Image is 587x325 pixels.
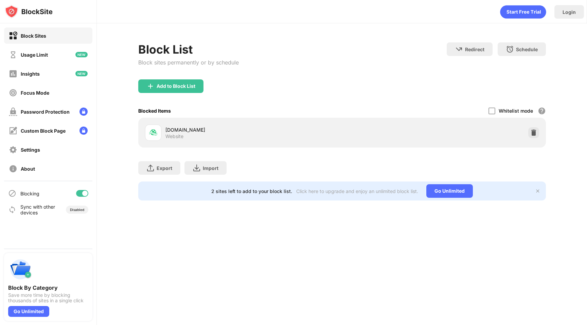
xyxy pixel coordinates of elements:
div: Blocking [20,191,39,196]
div: Blocked Items [138,108,171,114]
div: Go Unlimited [426,184,473,198]
img: focus-off.svg [9,89,17,97]
img: sync-icon.svg [8,206,16,214]
div: Schedule [516,46,538,52]
img: lock-menu.svg [79,108,88,116]
img: push-categories.svg [8,257,33,282]
div: Block By Category [8,284,88,291]
img: about-off.svg [9,165,17,173]
div: Add to Block List [157,83,195,89]
div: Disabled [70,208,84,212]
div: [DOMAIN_NAME] [165,126,342,133]
div: Usage Limit [21,52,48,58]
div: Settings [21,147,40,153]
img: new-icon.svg [75,52,88,57]
div: Redirect [465,46,484,52]
img: blocking-icon.svg [8,189,16,197]
img: x-button.svg [535,188,540,194]
div: animation [500,5,546,19]
div: Import [203,165,218,171]
div: Login [563,9,576,15]
div: Save more time by blocking thousands of sites in a single click [8,292,88,303]
img: new-icon.svg [75,71,88,76]
div: Website [165,133,183,139]
div: Block List [138,42,239,56]
div: Click here to upgrade and enjoy an unlimited block list. [296,188,418,194]
div: About [21,166,35,172]
img: time-usage-off.svg [9,51,17,59]
img: lock-menu.svg [79,127,88,135]
img: settings-off.svg [9,146,17,154]
img: logo-blocksite.svg [5,5,53,18]
div: Go Unlimited [8,306,49,317]
div: Insights [21,71,40,77]
div: Block sites permanently or by schedule [138,59,239,66]
img: insights-off.svg [9,70,17,78]
div: Sync with other devices [20,204,55,215]
div: Password Protection [21,109,70,115]
div: Export [157,165,172,171]
img: password-protection-off.svg [9,108,17,116]
div: Custom Block Page [21,128,66,134]
img: customize-block-page-off.svg [9,127,17,135]
div: Focus Mode [21,90,49,96]
div: Block Sites [21,33,46,39]
img: block-on.svg [9,32,17,40]
div: Whitelist mode [499,108,533,114]
img: favicons [149,129,157,137]
div: 2 sites left to add to your block list. [211,188,292,194]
